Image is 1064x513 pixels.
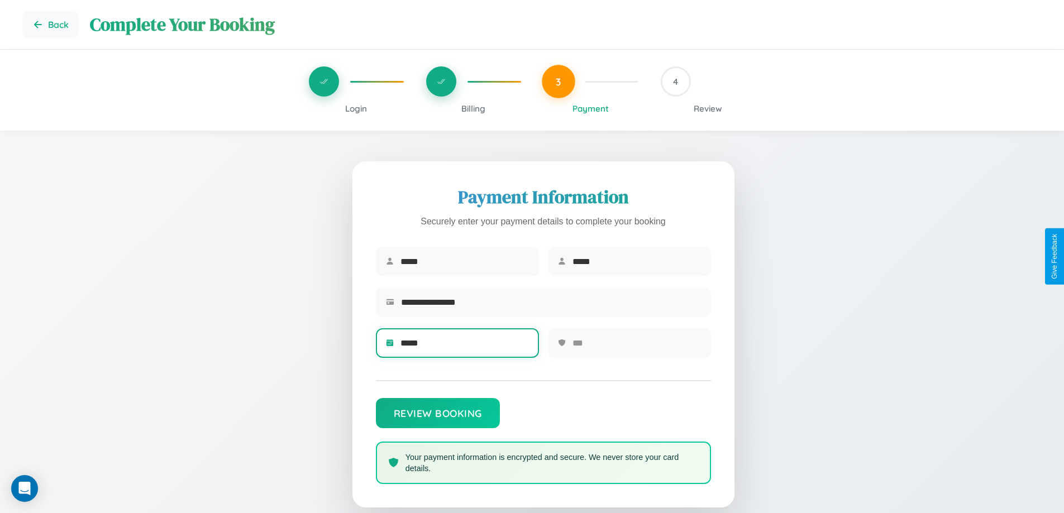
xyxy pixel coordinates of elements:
span: 4 [673,76,678,87]
span: Payment [572,103,609,114]
button: Review Booking [376,398,500,428]
p: Securely enter your payment details to complete your booking [376,214,711,230]
span: Review [694,103,722,114]
span: Login [345,103,367,114]
div: Open Intercom Messenger [11,475,38,502]
h1: Complete Your Booking [90,12,1042,37]
h2: Payment Information [376,185,711,209]
span: 3 [556,75,561,88]
span: Billing [461,103,485,114]
button: Go back [22,11,79,38]
div: Give Feedback [1051,234,1058,279]
p: Your payment information is encrypted and secure. We never store your card details. [405,452,699,474]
